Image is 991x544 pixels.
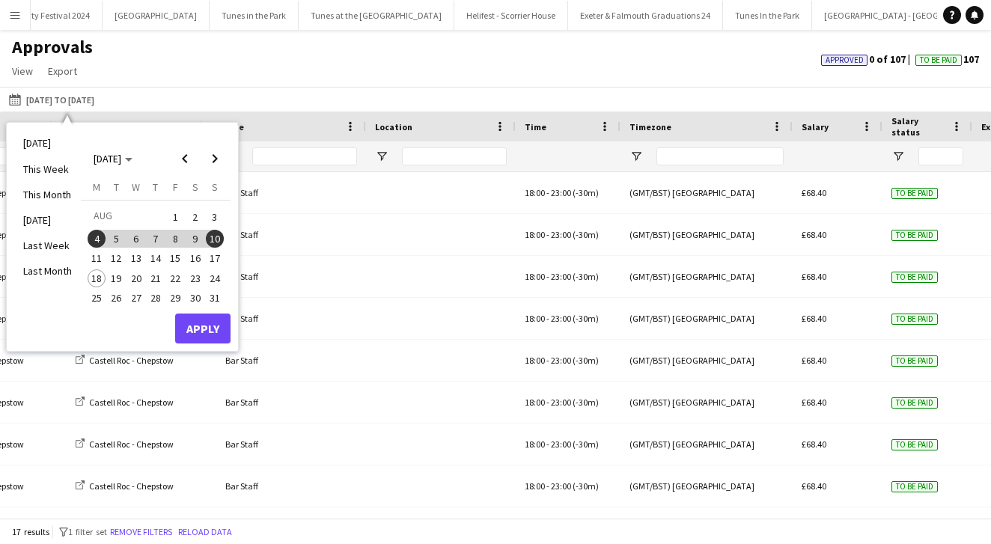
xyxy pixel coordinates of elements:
[166,207,184,227] span: 1
[551,271,571,282] span: 23:00
[551,438,571,450] span: 23:00
[186,230,204,248] span: 9
[546,480,549,492] span: -
[87,288,106,308] button: 25-08-2025
[185,269,204,288] button: 23-08-2025
[108,230,126,248] span: 5
[802,187,826,198] span: £68.40
[76,480,174,492] a: Castell Roc - Chepstow
[14,258,81,284] li: Last Month
[525,313,545,324] span: 18:00
[106,288,126,308] button: 26-08-2025
[87,248,106,268] button: 11-08-2025
[891,150,905,163] button: Open Filter Menu
[14,182,81,207] li: This Month
[375,150,388,163] button: Open Filter Menu
[76,121,114,132] span: Job Title
[551,313,571,324] span: 23:00
[891,314,938,325] span: To be paid
[802,271,826,282] span: £68.40
[88,230,106,248] span: 4
[205,269,225,288] button: 24-08-2025
[210,1,299,30] button: Tunes in the Park
[87,269,106,288] button: 18-08-2025
[802,229,826,240] span: £68.40
[205,229,225,248] button: 10-08-2025
[6,91,97,109] button: [DATE] to [DATE]
[175,314,231,343] button: Apply
[42,61,83,81] a: Export
[891,397,938,409] span: To be paid
[802,438,826,450] span: £68.40
[185,288,204,308] button: 30-08-2025
[573,271,599,282] span: (-30m)
[165,248,185,268] button: 15-08-2025
[225,121,244,132] span: Role
[173,180,178,194] span: F
[620,298,793,339] div: (GMT/BST) [GEOGRAPHIC_DATA]
[620,214,793,255] div: (GMT/BST) [GEOGRAPHIC_DATA]
[546,187,549,198] span: -
[94,152,121,165] span: [DATE]
[88,269,106,287] span: 18
[147,250,165,268] span: 14
[68,526,107,537] span: 1 filter set
[126,229,146,248] button: 06-08-2025
[185,229,204,248] button: 09-08-2025
[147,289,165,307] span: 28
[76,397,174,408] a: Castell Roc - Chepstow
[165,269,185,288] button: 22-08-2025
[656,147,784,165] input: Timezone Filter Input
[153,180,158,194] span: T
[629,150,643,163] button: Open Filter Menu
[88,250,106,268] span: 11
[891,115,945,138] span: Salary status
[14,207,81,233] li: [DATE]
[546,229,549,240] span: -
[216,465,366,507] div: Bar Staff
[573,187,599,198] span: (-30m)
[126,269,146,288] button: 20-08-2025
[127,289,145,307] span: 27
[114,180,119,194] span: T
[620,256,793,297] div: (GMT/BST) [GEOGRAPHIC_DATA]
[200,144,230,174] button: Next month
[573,480,599,492] span: (-30m)
[546,438,549,450] span: -
[132,180,140,194] span: W
[525,355,545,366] span: 18:00
[551,397,571,408] span: 23:00
[891,439,938,450] span: To be paid
[206,207,224,227] span: 3
[826,55,864,65] span: Approved
[891,230,938,241] span: To be paid
[920,55,957,65] span: To Be Paid
[106,269,126,288] button: 19-08-2025
[891,355,938,367] span: To be paid
[14,156,81,182] li: This Week
[206,289,224,307] span: 31
[103,1,210,30] button: [GEOGRAPHIC_DATA]
[216,382,366,423] div: Bar Staff
[402,147,507,165] input: Location Filter Input
[166,230,184,248] span: 8
[573,313,599,324] span: (-30m)
[87,206,165,229] td: AUG
[14,130,81,156] li: [DATE]
[551,355,571,366] span: 23:00
[620,172,793,213] div: (GMT/BST) [GEOGRAPHIC_DATA]
[126,288,146,308] button: 27-08-2025
[802,480,826,492] span: £68.40
[629,121,671,132] span: Timezone
[48,64,77,78] span: Export
[546,271,549,282] span: -
[454,1,568,30] button: Helifest - Scorrier House
[206,269,224,287] span: 24
[573,355,599,366] span: (-30m)
[175,524,235,540] button: Reload data
[573,397,599,408] span: (-30m)
[573,229,599,240] span: (-30m)
[573,438,599,450] span: (-30m)
[127,250,145,268] span: 13
[192,180,198,194] span: S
